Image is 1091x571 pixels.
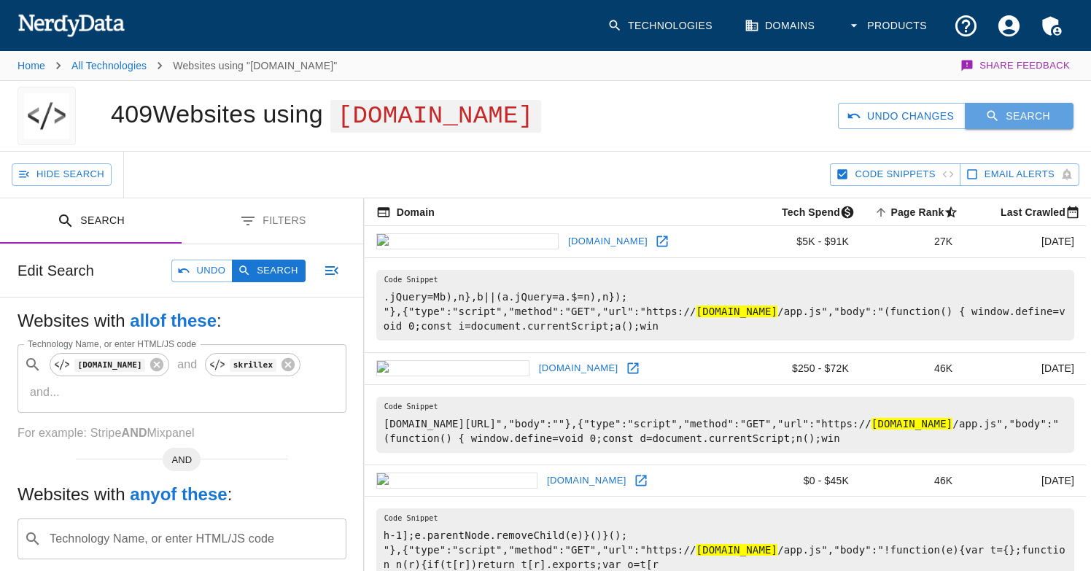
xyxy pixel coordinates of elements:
img: "widget.seated.com" logo [24,87,69,145]
span: AND [163,453,201,467]
pre: .jQuery=Mb),n},b||(a.jQuery=a.$=n),n}); "},{"type":"script","method":"GET","url":"https:// /app.j... [376,270,1074,341]
span: Get email alerts with newly found website results. Click to enable. [985,166,1055,183]
code: skrillex [230,359,276,371]
img: leonbridges.com icon [376,360,529,376]
button: Account Settings [987,4,1030,47]
img: lcdsoundsystem.com icon [376,233,559,249]
button: Admin Menu [1030,4,1073,47]
span: [DOMAIN_NAME] [330,100,541,133]
td: [DATE] [964,465,1086,497]
h5: Websites with : [18,309,346,333]
img: NerdyData.com [18,10,125,39]
h6: Edit Search [18,259,94,282]
a: Technologies [599,4,724,47]
a: [DOMAIN_NAME] [564,230,651,253]
p: and ... [24,384,66,401]
div: skrillex [205,353,300,376]
a: [DOMAIN_NAME] [535,357,622,380]
code: [DOMAIN_NAME] [74,359,145,371]
button: Undo Changes [838,103,966,130]
a: Open leonbridges.com in new window [622,357,644,379]
p: and [171,356,203,373]
td: [DATE] [964,352,1086,384]
div: [DOMAIN_NAME] [50,353,169,376]
h5: Websites with : [18,483,346,506]
hl: [DOMAIN_NAME] [696,544,778,556]
img: thelumineers.com icon [376,473,537,489]
td: [DATE] [964,226,1086,258]
span: Hide Code Snippets [855,166,935,183]
a: [DOMAIN_NAME] [543,470,630,492]
span: Most recent date this website was successfully crawled [982,203,1086,221]
button: Hide Search [12,163,112,186]
button: Undo [171,260,233,282]
button: Share Feedback [958,51,1073,80]
h1: 409 Websites using [111,100,541,128]
span: The estimated minimum and maximum annual tech spend each webpage has, based on the free, freemium... [763,203,861,221]
label: Technology Name, or enter HTML/JS code [28,338,196,350]
hl: [DOMAIN_NAME] [696,306,778,317]
a: All Technologies [71,60,147,71]
td: 46K [861,352,964,384]
pre: [DOMAIN_NAME][URL]","body":""},{"type":"script","method":"GET","url":"https:// /app.js","body":"(... [376,397,1074,453]
a: Domains [736,4,826,47]
span: The registered domain name (i.e. "nerdydata.com"). [376,203,435,221]
nav: breadcrumb [18,51,337,80]
button: Filters [182,198,363,244]
td: 46K [861,465,964,497]
button: Support and Documentation [944,4,987,47]
b: AND [121,427,147,439]
hl: [DOMAIN_NAME] [871,418,953,430]
p: Websites using "[DOMAIN_NAME]" [173,58,337,73]
td: $0 - $45K [749,465,861,497]
a: Open lcdsoundsystem.com in new window [651,230,673,252]
a: Open thelumineers.com in new window [630,470,652,492]
a: Home [18,60,45,71]
p: For example: Stripe Mixpanel [18,424,346,442]
button: Search [965,103,1073,130]
b: any of these [130,484,227,504]
span: A page popularity ranking based on a domain's backlinks. Smaller numbers signal more popular doma... [871,203,964,221]
button: Get email alerts with newly found website results. Click to enable. [960,163,1079,186]
td: 27K [861,226,964,258]
button: Search [232,260,305,282]
button: Products [838,4,939,47]
b: all of these [130,311,217,330]
td: $250 - $72K [749,352,861,384]
td: $5K - $91K [749,226,861,258]
button: Hide Code Snippets [830,163,960,186]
